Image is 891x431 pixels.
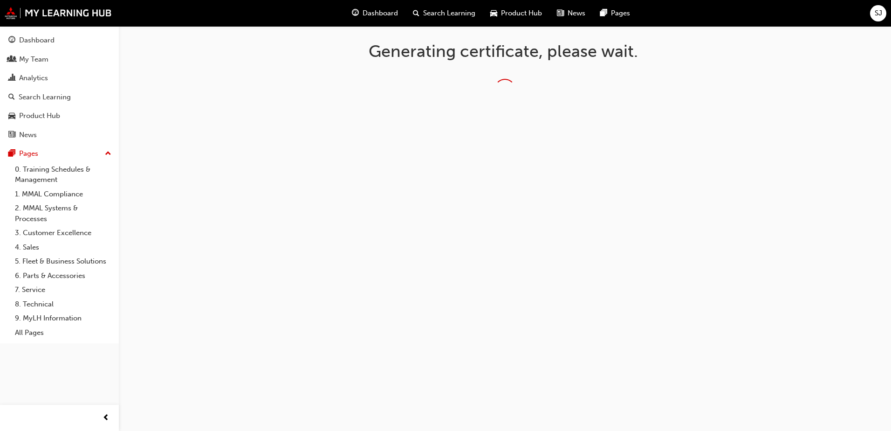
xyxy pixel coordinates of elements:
span: car-icon [8,112,15,120]
a: pages-iconPages [593,4,637,23]
span: guage-icon [352,7,359,19]
span: SJ [875,8,882,19]
a: 4. Sales [11,240,115,255]
div: News [19,130,37,140]
span: people-icon [8,56,15,64]
span: Product Hub [501,8,542,19]
span: chart-icon [8,74,15,83]
div: Dashboard [19,35,55,46]
div: DashboardMy TeamAnalyticsSearch LearningProduct HubNews [4,32,115,143]
span: news-icon [8,131,15,139]
span: Dashboard [363,8,398,19]
button: Pages [4,145,115,162]
a: 0. Training Schedules & Management [11,162,115,187]
a: Search Learning [4,89,115,106]
a: car-iconProduct Hub [483,4,549,23]
a: Analytics [4,70,115,87]
a: 6. Parts & Accessories [11,269,115,283]
span: search-icon [413,7,419,19]
span: News [568,8,585,19]
a: 7. Service [11,283,115,297]
a: My Team [4,51,115,68]
div: Analytics [19,73,48,83]
a: 5. Fleet & Business Solutions [11,254,115,269]
a: guage-iconDashboard [344,4,405,23]
a: search-iconSearch Learning [405,4,483,23]
div: Pages [19,148,38,159]
div: My Team [19,54,48,65]
a: Dashboard [4,32,115,49]
button: SJ [870,5,886,21]
h1: Generating certificate, please wait. [369,41,642,62]
span: prev-icon [103,412,110,424]
a: News [4,126,115,144]
span: up-icon [105,148,111,160]
span: pages-icon [8,150,15,158]
span: pages-icon [600,7,607,19]
a: 9. MyLH Information [11,311,115,326]
span: news-icon [557,7,564,19]
a: 1. MMAL Compliance [11,187,115,202]
span: Search Learning [423,8,475,19]
span: car-icon [490,7,497,19]
a: 2. MMAL Systems & Processes [11,201,115,226]
a: news-iconNews [549,4,593,23]
a: 3. Customer Excellence [11,226,115,240]
a: Product Hub [4,107,115,125]
span: Pages [611,8,630,19]
a: All Pages [11,326,115,340]
a: 8. Technical [11,297,115,312]
div: Search Learning [19,92,71,103]
span: guage-icon [8,36,15,45]
img: mmal [5,7,112,19]
div: Product Hub [19,111,60,121]
span: search-icon [8,93,15,102]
